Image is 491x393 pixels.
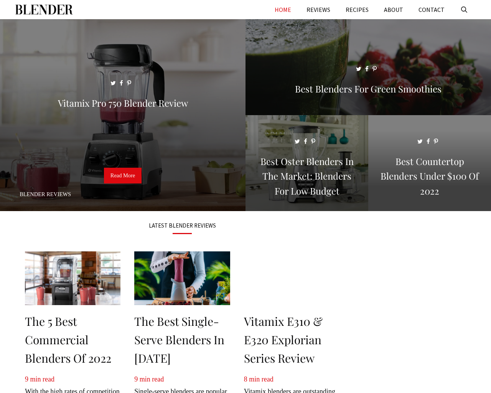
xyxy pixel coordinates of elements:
[140,375,164,383] span: min read
[134,251,230,305] img: The Best Single-Serve Blenders in 2022
[25,251,120,305] img: The 5 Best Commercial Blenders of 2022
[30,375,54,383] span: min read
[134,375,138,383] span: 9
[368,202,491,210] a: Best Countertop Blenders Under $100 of 2022
[245,202,368,210] a: Best Oster Blenders in the Market: Blenders for Low Budget
[244,314,323,366] a: Vitamix E310 & E320 Explorian Series Review
[245,106,491,114] a: Best Blenders for Green Smoothies
[25,314,111,366] a: The 5 Best Commercial Blenders of 2022
[20,191,71,197] a: Blender Reviews
[104,168,142,184] a: Read More
[244,251,339,305] img: Vitamix E310 & E320 Explorian Series Review
[25,223,339,228] h3: LATEST BLENDER REVIEWS
[249,375,273,383] span: min read
[244,375,247,383] span: 8
[25,375,28,383] span: 9
[134,314,224,366] a: The Best Single-Serve Blenders in [DATE]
